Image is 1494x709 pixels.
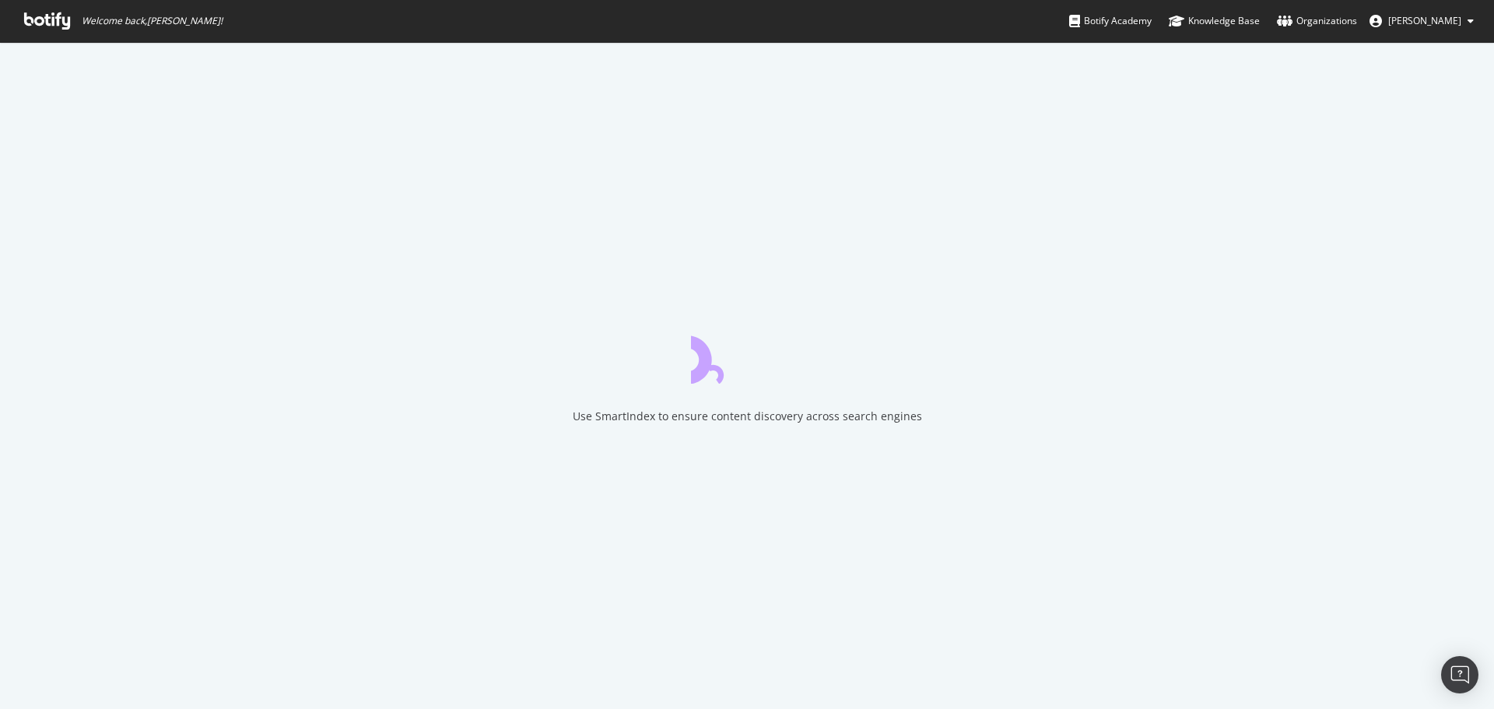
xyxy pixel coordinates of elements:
[573,409,922,424] div: Use SmartIndex to ensure content discovery across search engines
[1277,13,1357,29] div: Organizations
[82,15,223,27] span: Welcome back, [PERSON_NAME] !
[1069,13,1152,29] div: Botify Academy
[691,328,803,384] div: animation
[1388,14,1461,27] span: James Hawswroth
[1169,13,1260,29] div: Knowledge Base
[1441,656,1478,693] div: Open Intercom Messenger
[1357,9,1486,33] button: [PERSON_NAME]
